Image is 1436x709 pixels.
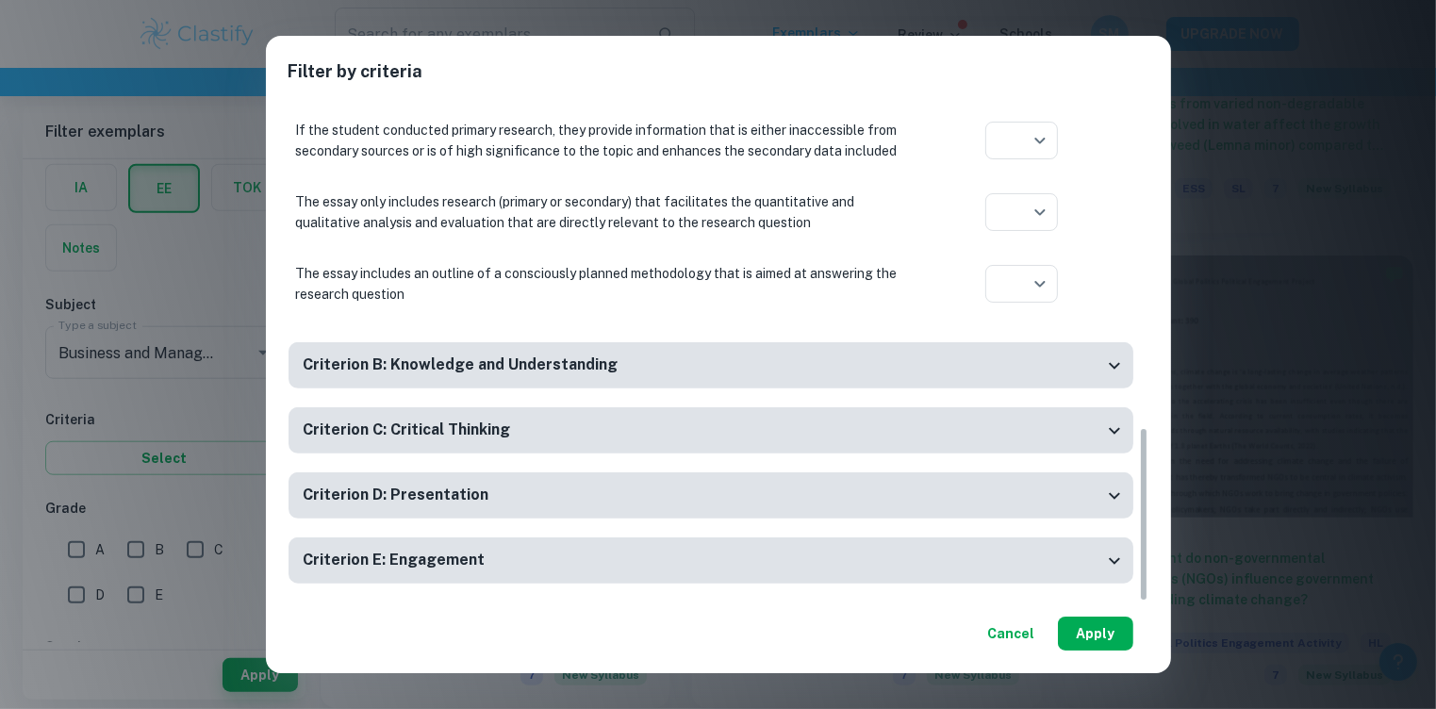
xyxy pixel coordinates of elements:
[289,342,1133,388] div: Criterion B: Knowledge and Understanding
[981,617,1043,651] button: Cancel
[296,120,918,161] p: If the student conducted primary research, they provide information that is either inaccessible f...
[1058,617,1133,651] button: Apply
[304,484,489,507] h6: Criterion D: Presentation
[289,472,1133,519] div: Criterion D: Presentation
[304,549,486,572] h6: Criterion E: Engagement
[304,419,511,442] h6: Criterion C: Critical Thinking
[296,263,918,305] p: The essay includes an outline of a consciously planned methodology that is aimed at answering the...
[289,407,1133,453] div: Criterion C: Critical Thinking
[304,354,619,377] h6: Criterion B: Knowledge and Understanding
[289,58,1148,100] h2: Filter by criteria
[289,537,1133,584] div: Criterion E: Engagement
[296,191,918,233] p: The essay only includes research (primary or secondary) that facilitates the quantitative and qua...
